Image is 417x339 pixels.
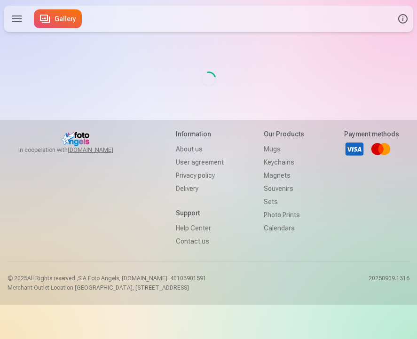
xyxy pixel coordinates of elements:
a: Privacy policy [176,169,224,182]
a: [DOMAIN_NAME] [68,146,136,154]
a: Contact us [176,235,224,248]
p: © 2025 All Rights reserved. , [8,275,206,282]
h5: Information [176,129,224,139]
a: Sets [264,195,304,208]
a: Mastercard [370,139,391,159]
a: Help Center [176,221,224,235]
a: Delivery [176,182,224,195]
a: User agreement [176,156,224,169]
a: Visa [344,139,365,159]
a: Magnets [264,169,304,182]
a: Photo prints [264,208,304,221]
h5: Payment methods [344,129,399,139]
a: Gallery [34,9,82,28]
a: Mugs [264,142,304,156]
p: 20250909.1316 [369,275,409,292]
a: Souvenirs [264,182,304,195]
button: Info [393,6,413,32]
a: About us [176,142,224,156]
span: In cooperation with [18,146,136,154]
h5: Support [176,208,224,218]
p: Merchant Outlet Location [GEOGRAPHIC_DATA], [STREET_ADDRESS] [8,284,206,292]
h5: Our products [264,129,304,139]
span: SIA Foto Angels, [DOMAIN_NAME]. 40103901591 [78,275,206,282]
a: Keychains [264,156,304,169]
a: Calendars [264,221,304,235]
